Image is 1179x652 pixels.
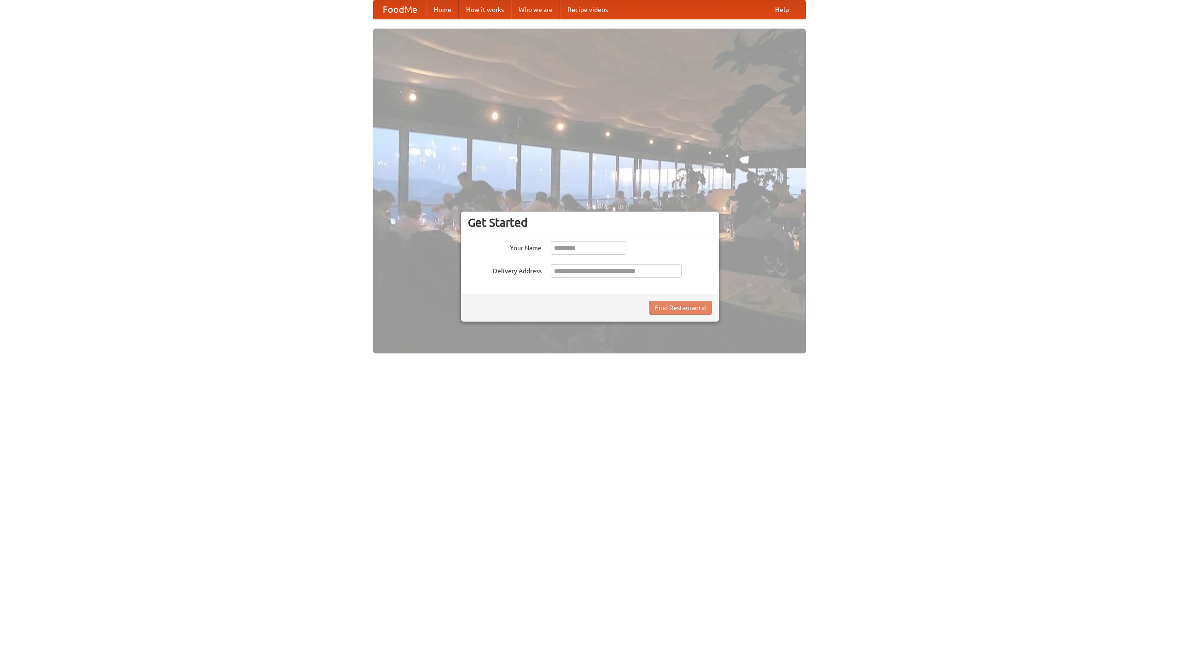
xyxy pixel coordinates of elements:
a: Recipe videos [560,0,615,19]
a: How it works [459,0,511,19]
h3: Get Started [468,216,712,229]
label: Your Name [468,241,542,253]
a: Home [426,0,459,19]
label: Delivery Address [468,264,542,276]
a: Who we are [511,0,560,19]
button: Find Restaurants! [649,301,712,315]
a: FoodMe [374,0,426,19]
a: Help [768,0,796,19]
